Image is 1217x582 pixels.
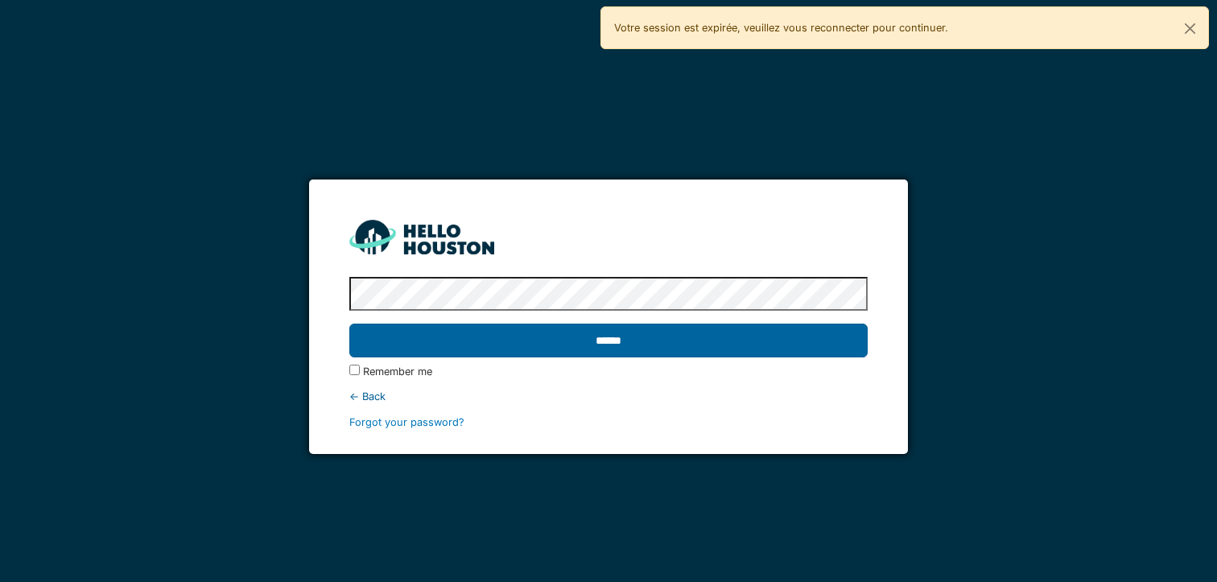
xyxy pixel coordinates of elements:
label: Remember me [363,364,432,379]
div: ← Back [349,389,867,404]
button: Close [1172,7,1208,50]
div: Votre session est expirée, veuillez vous reconnecter pour continuer. [600,6,1209,49]
a: Forgot your password? [349,416,464,428]
img: HH_line-BYnF2_Hg.png [349,220,494,254]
